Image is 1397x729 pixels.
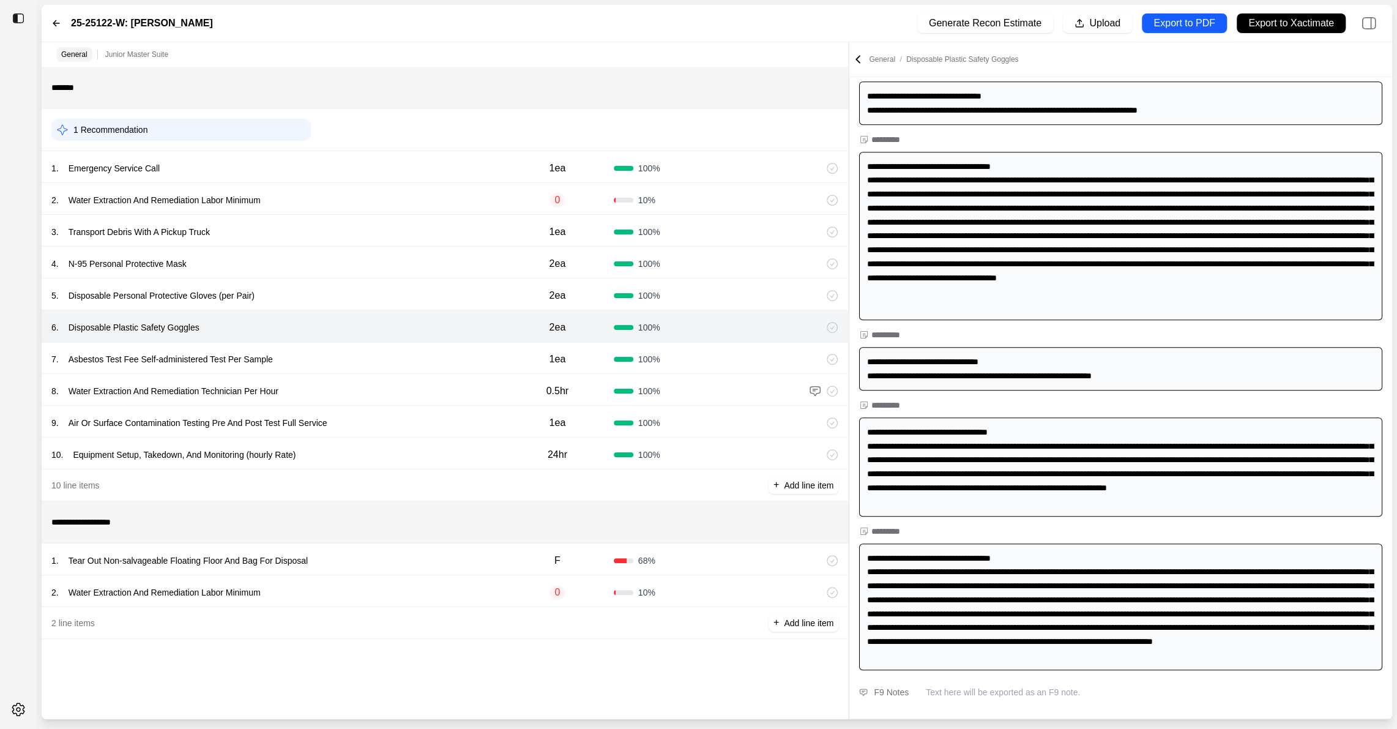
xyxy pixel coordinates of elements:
[1089,17,1120,31] p: Upload
[1153,17,1215,31] p: Export to PDF
[1248,17,1334,31] p: Export to Xactimate
[1355,10,1382,37] img: right-panel.svg
[1063,13,1132,33] button: Upload
[1237,13,1346,33] button: Export to Xactimate
[12,12,24,24] img: toggle sidebar
[917,13,1053,33] button: Generate Recon Estimate
[71,16,213,31] label: 25-25122-W: [PERSON_NAME]
[1142,13,1227,33] button: Export to PDF
[929,17,1041,31] p: Generate Recon Estimate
